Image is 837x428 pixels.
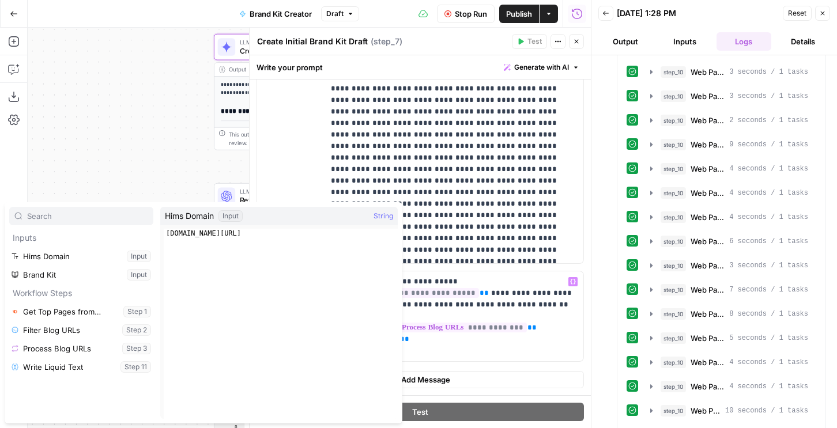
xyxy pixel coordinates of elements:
[729,260,808,271] span: 3 seconds / 1 tasks
[437,5,495,23] button: Stop Run
[643,135,815,154] button: 9 seconds / 1 tasks
[9,247,153,266] button: Select variable Hims Domain
[240,187,354,195] span: LLM · GPT-5
[232,5,319,23] button: Brand Kit Creator
[643,329,815,347] button: 5 seconds / 1 tasks
[643,208,815,226] button: 4 seconds / 1 tasks
[401,374,450,385] span: Add Message
[729,285,808,295] span: 7 seconds / 1 tasks
[729,139,808,150] span: 9 seconds / 1 tasks
[788,8,806,18] span: Reset
[250,8,312,20] span: Brand Kit Creator
[691,236,725,247] span: Web Page Scrape
[598,32,653,51] button: Output
[661,163,686,175] span: step_10
[643,353,815,372] button: 4 seconds / 1 tasks
[643,111,815,130] button: 2 seconds / 1 tasks
[240,37,354,46] span: LLM · Gemini 2.5 Pro
[643,63,815,81] button: 3 seconds / 1 tasks
[643,377,815,396] button: 4 seconds / 1 tasks
[643,160,815,178] button: 4 seconds / 1 tasks
[229,130,379,147] div: This output is too large & has been abbreviated for review. to view the full content.
[506,8,532,20] span: Publish
[643,184,815,202] button: 4 seconds / 1 tasks
[729,212,808,222] span: 4 seconds / 1 tasks
[691,66,725,78] span: Web Page Scrape
[729,67,808,77] span: 3 seconds / 1 tasks
[729,115,808,126] span: 2 seconds / 1 tasks
[661,381,686,392] span: step_10
[643,305,815,323] button: 8 seconds / 1 tasks
[9,339,153,358] button: Select variable Process Blog URLs
[691,357,725,368] span: Web Page Scrape
[691,163,725,175] span: Web Page Scrape
[783,6,812,21] button: Reset
[9,302,153,321] button: Select variable Get Top Pages from Semrush
[691,284,725,296] span: Web Page Scrape
[643,281,815,299] button: 7 seconds / 1 tasks
[729,188,808,198] span: 4 seconds / 1 tasks
[643,87,815,105] button: 3 seconds / 1 tasks
[9,266,153,284] button: Select variable Brand Kit
[729,236,808,247] span: 6 seconds / 1 tasks
[374,210,393,222] span: String
[661,236,686,247] span: step_10
[729,357,808,368] span: 4 seconds / 1 tasks
[691,332,725,344] span: Web Page Scrape
[691,308,725,320] span: Web Page Scrape
[527,36,542,47] span: Test
[512,34,547,49] button: Test
[717,32,771,51] button: Logs
[371,36,402,47] span: ( step_7 )
[27,210,148,222] input: Search
[776,32,831,51] button: Details
[691,211,725,223] span: Web Page Scrape
[661,308,686,320] span: step_10
[729,309,808,319] span: 8 seconds / 1 tasks
[643,402,815,420] button: 10 seconds / 1 tasks
[257,36,368,47] textarea: Create Initial Brand Kit Draft
[661,90,686,102] span: step_10
[661,211,686,223] span: step_10
[691,139,725,150] span: Web Page Scrape
[661,405,686,416] span: step_10
[9,284,153,302] p: Workflow Steps
[658,32,712,51] button: Inputs
[661,260,686,271] span: step_10
[661,66,686,78] span: step_10
[661,332,686,344] span: step_10
[643,232,815,251] button: 6 seconds / 1 tasks
[661,357,686,368] span: step_10
[691,260,725,271] span: Web Page Scrape
[661,115,686,126] span: step_10
[499,60,584,75] button: Generate with AI
[729,91,808,101] span: 3 seconds / 1 tasks
[257,371,584,388] button: Add Message
[729,333,808,343] span: 5 seconds / 1 tasks
[165,210,214,222] span: Hims Domain
[514,62,569,73] span: Generate with AI
[240,46,354,56] span: Create Initial Brand Kit Draft
[661,139,686,150] span: step_10
[691,381,725,392] span: Web Page Scrape
[661,284,686,296] span: step_10
[9,358,153,376] button: Select variable Write Liquid Text
[729,164,808,174] span: 4 seconds / 1 tasks
[691,90,725,102] span: Web Page Scrape
[691,115,725,126] span: Web Page Scrape
[412,406,428,418] span: Test
[661,187,686,199] span: step_10
[455,8,487,20] span: Stop Run
[218,210,243,222] div: Input
[725,406,808,416] span: 10 seconds / 1 tasks
[9,229,153,247] p: Inputs
[9,321,153,339] button: Select variable Filter Blog URLs
[729,381,808,392] span: 4 seconds / 1 tasks
[643,256,815,275] button: 3 seconds / 1 tasks
[326,9,344,19] span: Draft
[257,403,584,421] button: Test
[229,65,354,74] div: Output
[240,195,354,206] span: Refine Brand Kit with O3
[250,55,591,79] div: Write your prompt
[499,5,539,23] button: Publish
